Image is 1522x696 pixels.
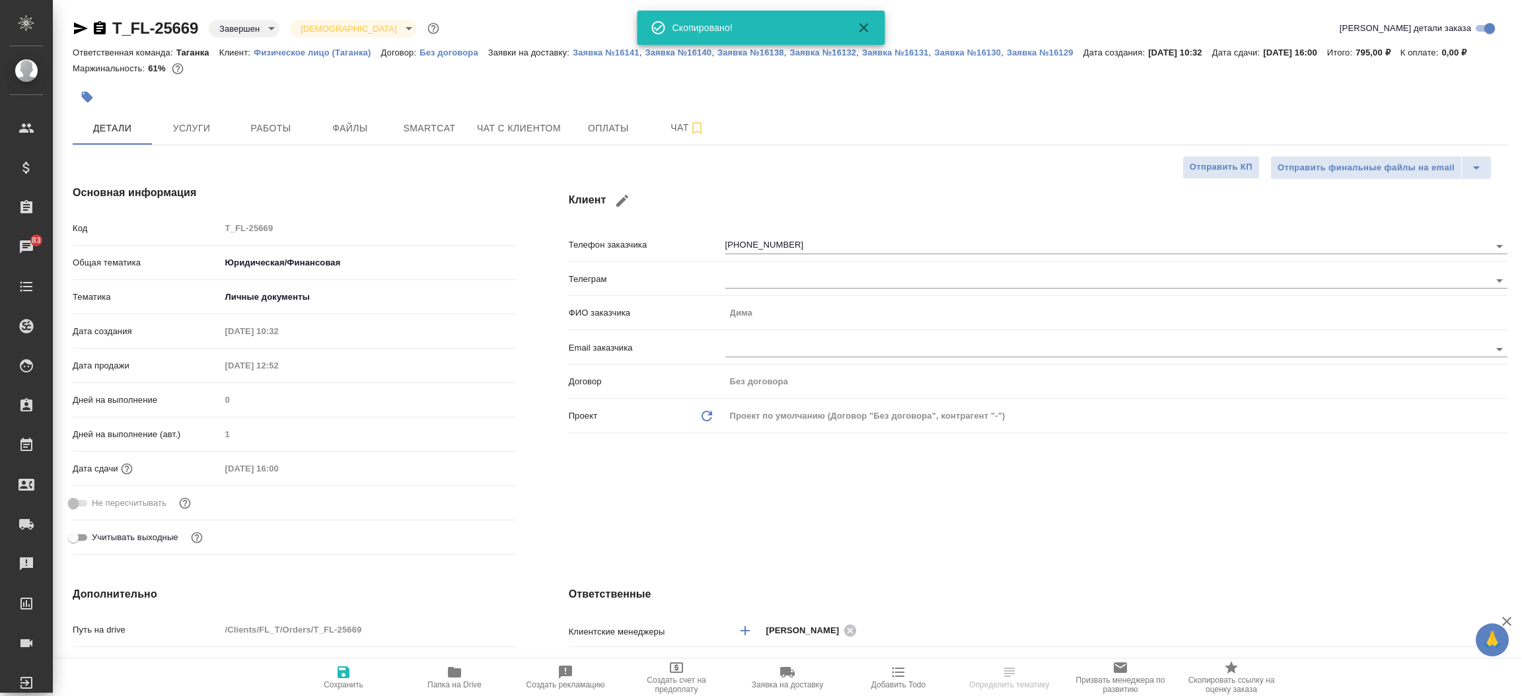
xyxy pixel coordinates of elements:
input: Пустое поле [725,303,1507,322]
span: 🙏 [1481,626,1504,654]
div: split button [1270,156,1492,180]
p: ФИО заказчика [569,306,725,320]
button: 260.00 RUB; [169,60,186,77]
div: [PERSON_NAME] [766,622,861,639]
p: Телеграм [569,273,725,286]
button: Заявка №16132 [789,46,856,59]
p: Дата продажи [73,359,221,372]
span: Скопировать ссылку на оценку заказа [1184,676,1279,694]
span: 83 [24,234,49,247]
button: Заявка №16130 [934,46,1001,59]
button: Включи, если не хочешь, чтобы указанная дата сдачи изменилась после переставления заказа в 'Подтв... [176,495,194,512]
span: Отправить финальные файлы на email [1278,160,1455,176]
input: Пустое поле [221,219,516,238]
p: Дата создания: [1083,48,1148,57]
p: Таганка [176,48,219,57]
input: ✎ Введи что-нибудь [221,654,516,674]
button: Добавить Todo [843,659,954,696]
input: Пустое поле [725,372,1507,391]
p: Путь на drive [73,623,221,637]
span: Детали [81,120,144,137]
button: Создать рекламацию [510,659,621,696]
p: Заявка №16129 [1007,48,1083,57]
p: 0,00 ₽ [1441,48,1476,57]
span: [PERSON_NAME] [766,624,848,637]
button: Отправить КП [1182,156,1260,179]
button: Заявка №16140 [645,46,711,59]
h4: Ответственные [569,586,1507,602]
p: , [929,48,935,57]
p: , [711,48,717,57]
button: Доп статусы указывают на важность/срочность заказа [425,20,442,37]
a: Физическое лицо (Таганка) [254,46,381,57]
span: Работы [239,120,303,137]
input: Пустое поле [221,425,516,444]
p: Заявки на доставку: [488,48,573,57]
p: [DATE] 10:32 [1148,48,1212,57]
p: К оплате: [1400,48,1442,57]
p: 61% [148,63,168,73]
p: , [639,48,645,57]
p: Дата сдачи: [1212,48,1263,57]
button: Папка на Drive [399,659,510,696]
button: Отправить финальные файлы на email [1270,156,1462,180]
div: Таганка [725,653,1507,676]
span: Создать рекламацию [526,680,605,689]
a: 83 [3,230,50,263]
input: Пустое поле [221,620,516,639]
span: Создать счет на предоплату [629,676,724,694]
span: Оплаты [577,120,640,137]
p: Итого: [1327,48,1356,57]
p: Ответственная команда [569,658,667,671]
span: Папка на Drive [427,680,482,689]
button: Сохранить [288,659,399,696]
span: Отправить КП [1190,160,1252,175]
button: Завершен [215,23,264,34]
p: Физическое лицо (Таганка) [254,48,381,57]
button: 🙏 [1476,623,1509,656]
a: T_FL-25669 [112,19,198,37]
p: [DATE] 16:00 [1263,48,1327,57]
p: Общая тематика [73,256,221,269]
p: Заявка №16140 [645,48,711,57]
span: Файлы [318,120,382,137]
button: Призвать менеджера по развитию [1065,659,1176,696]
p: Путь [73,658,221,671]
button: Скопировать ссылку [92,20,108,36]
span: Чат [656,120,719,136]
p: Заявка №16138 [717,48,784,57]
button: Скопировать ссылку на оценку заказа [1176,659,1287,696]
p: Заявка №16131 [862,48,929,57]
p: Дата создания [73,325,221,338]
p: , [784,48,790,57]
p: Телефон заказчика [569,238,725,252]
span: Услуги [160,120,223,137]
p: Договор: [380,48,419,57]
p: Заявка №16132 [789,48,856,57]
span: [PERSON_NAME] детали заказа [1340,22,1471,35]
span: Smartcat [398,120,461,137]
p: Без договора [419,48,488,57]
p: Проект [569,409,598,423]
button: Заявка №16141 [573,46,639,59]
p: Клиент: [219,48,254,57]
input: Пустое поле [221,322,336,341]
button: [DEMOGRAPHIC_DATA] [297,23,400,34]
button: Добавить тэг [73,83,102,112]
span: Сохранить [324,680,363,689]
button: Создать счет на предоплату [621,659,732,696]
input: Пустое поле [221,459,336,478]
span: Призвать менеджера по развитию [1073,676,1168,694]
p: Договор [569,375,725,388]
button: Определить тематику [954,659,1065,696]
a: Без договора [419,46,488,57]
p: Дней на выполнение (авт.) [73,428,221,441]
p: , [1001,48,1007,57]
p: Заявка №16141 [573,48,639,57]
button: Скопировать ссылку для ЯМессенджера [73,20,89,36]
div: Юридическая/Финансовая [221,252,516,274]
span: Определить тематику [969,680,1049,689]
p: Дней на выполнение [73,394,221,407]
button: Open [1490,237,1509,256]
button: Добавить менеджера [729,615,761,646]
